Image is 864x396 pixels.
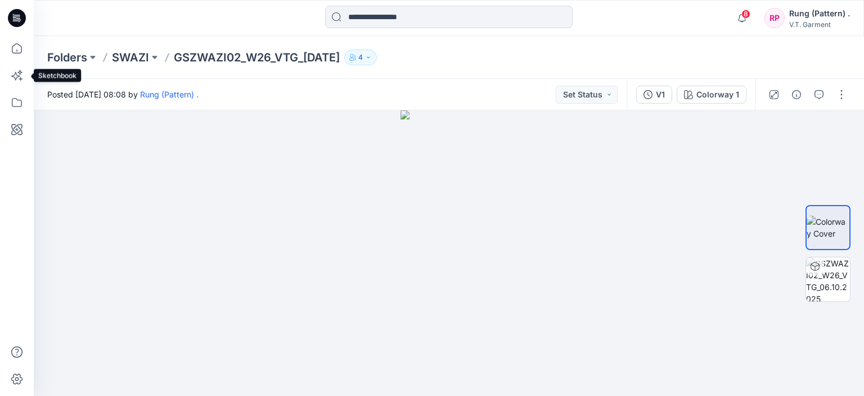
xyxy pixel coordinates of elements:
img: eyJhbGciOiJIUzI1NiIsImtpZCI6IjAiLCJzbHQiOiJzZXMiLCJ0eXAiOiJKV1QifQ.eyJkYXRhIjp7InR5cGUiOiJzdG9yYW... [400,110,498,396]
button: 4 [344,50,377,65]
button: Colorway 1 [677,86,746,104]
button: V1 [636,86,672,104]
div: V.T. Garment [789,20,850,29]
p: GSZWAZI02_W26_VTG_[DATE] [174,50,340,65]
button: Details [787,86,805,104]
div: Rung (Pattern) . [789,7,850,20]
div: Colorway 1 [696,88,739,101]
div: RP [764,8,785,28]
span: 8 [741,10,750,19]
img: GSZWAZI02_W26_VTG_06.10.2025 Colorway 1 [806,257,850,301]
div: V1 [656,88,665,101]
a: Folders [47,50,87,65]
span: Posted [DATE] 08:08 by [47,88,199,100]
img: Colorway Cover [807,216,849,239]
p: 4 [358,51,363,64]
a: SWAZI [112,50,149,65]
a: Rung (Pattern) . [140,90,199,99]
